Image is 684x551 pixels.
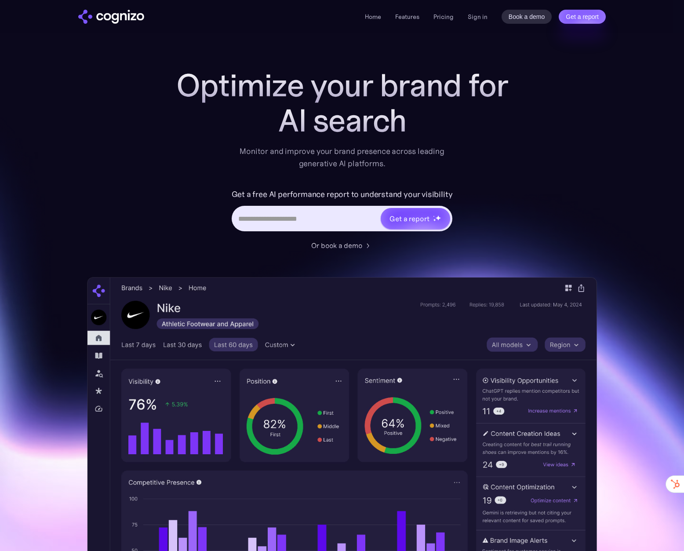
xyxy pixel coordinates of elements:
[232,187,453,201] label: Get a free AI performance report to understand your visibility
[435,215,441,221] img: star
[166,103,518,138] div: AI search
[78,10,144,24] a: home
[502,10,552,24] a: Book a demo
[380,207,451,230] a: Get a reportstarstarstar
[468,11,488,22] a: Sign in
[559,10,606,24] a: Get a report
[389,213,429,224] div: Get a report
[311,240,362,251] div: Or book a demo
[395,13,419,21] a: Features
[234,145,450,170] div: Monitor and improve your brand presence across leading generative AI platforms.
[433,13,454,21] a: Pricing
[232,187,453,236] form: Hero URL Input Form
[78,10,144,24] img: cognizo logo
[311,240,373,251] a: Or book a demo
[365,13,381,21] a: Home
[433,219,436,222] img: star
[433,215,434,217] img: star
[166,68,518,103] h1: Optimize your brand for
